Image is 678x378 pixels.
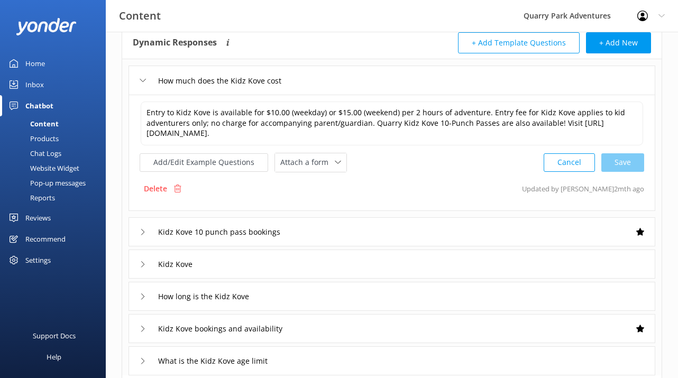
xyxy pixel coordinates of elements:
[522,179,644,199] p: Updated by [PERSON_NAME] 2mth ago
[133,32,217,53] h4: Dynamic Responses
[144,183,167,195] p: Delete
[6,161,106,176] a: Website Widget
[25,74,44,95] div: Inbox
[25,228,66,250] div: Recommend
[6,116,106,131] a: Content
[544,153,595,172] button: Cancel
[586,32,651,53] button: + Add New
[280,156,335,168] span: Attach a form
[141,102,643,145] textarea: Entry to Kidz Kove is available for $10.00 (weekday) or $15.00 (weekend) per 2 hours of adventure...
[140,153,268,172] button: Add/Edit Example Questions
[47,346,61,367] div: Help
[458,32,580,53] button: + Add Template Questions
[6,176,86,190] div: Pop-up messages
[25,207,51,228] div: Reviews
[6,131,59,146] div: Products
[33,325,76,346] div: Support Docs
[6,190,106,205] a: Reports
[6,161,79,176] div: Website Widget
[119,7,161,24] h3: Content
[25,95,53,116] div: Chatbot
[25,250,51,271] div: Settings
[6,146,61,161] div: Chat Logs
[25,53,45,74] div: Home
[6,190,55,205] div: Reports
[16,18,77,35] img: yonder-white-logo.png
[6,176,106,190] a: Pop-up messages
[6,146,106,161] a: Chat Logs
[6,131,106,146] a: Products
[6,116,59,131] div: Content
